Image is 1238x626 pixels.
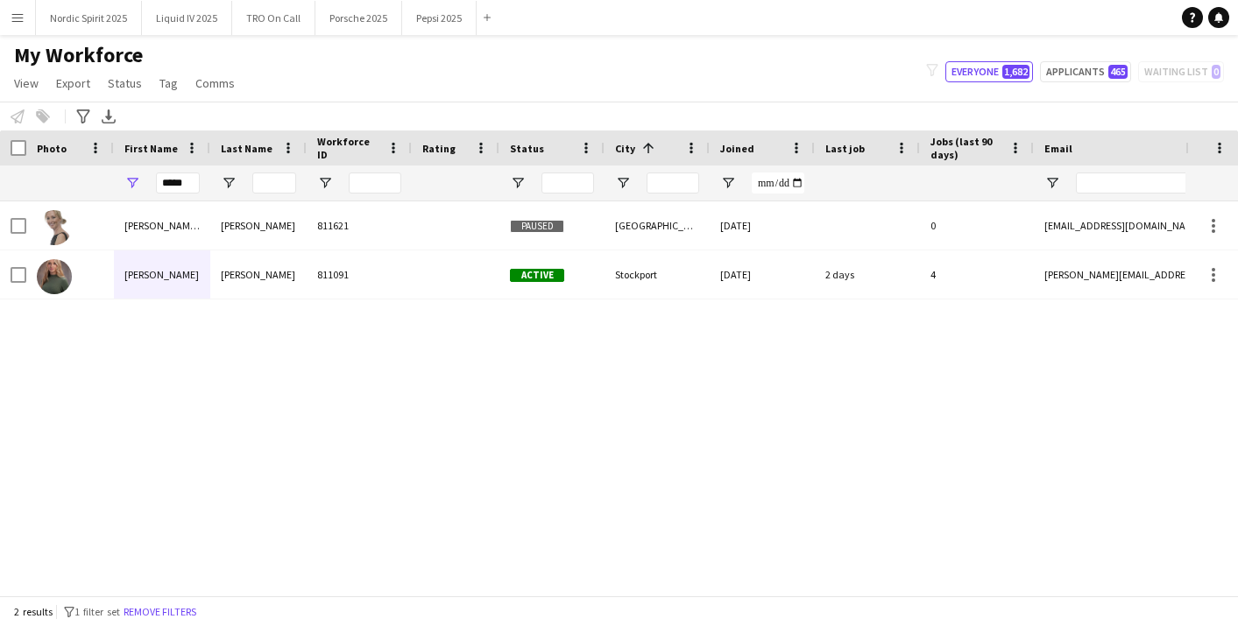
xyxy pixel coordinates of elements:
[815,250,920,299] div: 2 days
[159,75,178,91] span: Tag
[720,142,754,155] span: Joined
[195,75,235,91] span: Comms
[825,142,865,155] span: Last job
[114,201,210,250] div: [PERSON_NAME] ( [PERSON_NAME])
[114,250,210,299] div: [PERSON_NAME]
[124,175,140,191] button: Open Filter Menu
[317,175,333,191] button: Open Filter Menu
[108,75,142,91] span: Status
[142,1,232,35] button: Liquid IV 2025
[510,175,526,191] button: Open Filter Menu
[1044,175,1060,191] button: Open Filter Menu
[402,1,477,35] button: Pepsi 2025
[14,75,39,91] span: View
[210,201,307,250] div: [PERSON_NAME]
[56,75,90,91] span: Export
[37,210,72,245] img: Tanya ( Tetyana) Jarvis
[74,605,120,618] span: 1 filter set
[510,220,564,233] span: Paused
[920,250,1034,299] div: 4
[615,142,635,155] span: City
[37,259,72,294] img: Tanya Riley
[1044,142,1072,155] span: Email
[541,172,594,193] input: Status Filter Input
[1002,65,1029,79] span: 1,682
[188,72,242,95] a: Comms
[422,142,456,155] span: Rating
[98,106,119,127] app-action-btn: Export XLSX
[49,72,97,95] a: Export
[221,142,272,155] span: Last Name
[124,142,178,155] span: First Name
[710,201,815,250] div: [DATE]
[152,72,185,95] a: Tag
[720,175,736,191] button: Open Filter Menu
[710,250,815,299] div: [DATE]
[307,250,412,299] div: 811091
[37,142,67,155] span: Photo
[510,269,564,282] span: Active
[920,201,1034,250] div: 0
[156,172,200,193] input: First Name Filter Input
[307,201,412,250] div: 811621
[647,172,699,193] input: City Filter Input
[930,135,1002,161] span: Jobs (last 90 days)
[605,250,710,299] div: Stockport
[36,1,142,35] button: Nordic Spirit 2025
[14,42,143,68] span: My Workforce
[120,602,200,622] button: Remove filters
[752,172,804,193] input: Joined Filter Input
[605,201,710,250] div: [GEOGRAPHIC_DATA]
[221,175,237,191] button: Open Filter Menu
[317,135,380,161] span: Workforce ID
[101,72,149,95] a: Status
[73,106,94,127] app-action-btn: Advanced filters
[615,175,631,191] button: Open Filter Menu
[1040,61,1131,82] button: Applicants465
[349,172,401,193] input: Workforce ID Filter Input
[210,250,307,299] div: [PERSON_NAME]
[1108,65,1128,79] span: 465
[232,1,315,35] button: TRO On Call
[510,142,544,155] span: Status
[7,72,46,95] a: View
[945,61,1033,82] button: Everyone1,682
[252,172,296,193] input: Last Name Filter Input
[315,1,402,35] button: Porsche 2025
